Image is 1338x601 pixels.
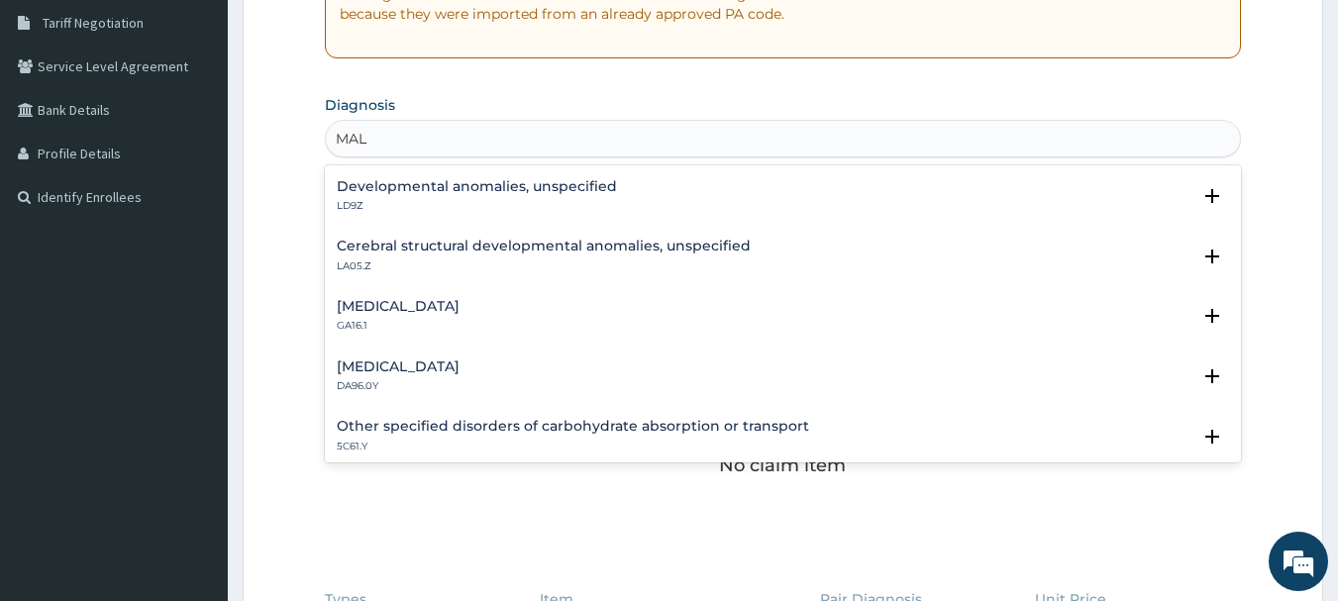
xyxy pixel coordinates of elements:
h4: Other specified disorders of carbohydrate absorption or transport [337,419,809,434]
i: open select status [1200,364,1224,388]
div: Minimize live chat window [325,10,372,57]
h4: [MEDICAL_DATA] [337,359,460,374]
img: d_794563401_company_1708531726252_794563401 [37,99,80,149]
span: Tariff Negotiation [43,14,144,32]
p: No claim item [719,455,846,475]
i: open select status [1200,425,1224,449]
p: LD9Z [337,199,617,213]
i: open select status [1200,304,1224,328]
h4: Developmental anomalies, unspecified [337,179,617,194]
p: LA05.Z [337,259,751,273]
i: open select status [1200,245,1224,268]
p: 5C61.Y [337,440,809,453]
span: We're online! [115,176,273,376]
textarea: Type your message and hit 'Enter' [10,395,377,464]
p: DA96.0Y [337,379,460,393]
h4: Cerebral structural developmental anomalies, unspecified [337,239,751,253]
h4: [MEDICAL_DATA] [337,299,460,314]
label: Diagnosis [325,95,395,115]
div: Chat with us now [103,111,333,137]
p: GA16.1 [337,319,460,333]
i: open select status [1200,184,1224,208]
